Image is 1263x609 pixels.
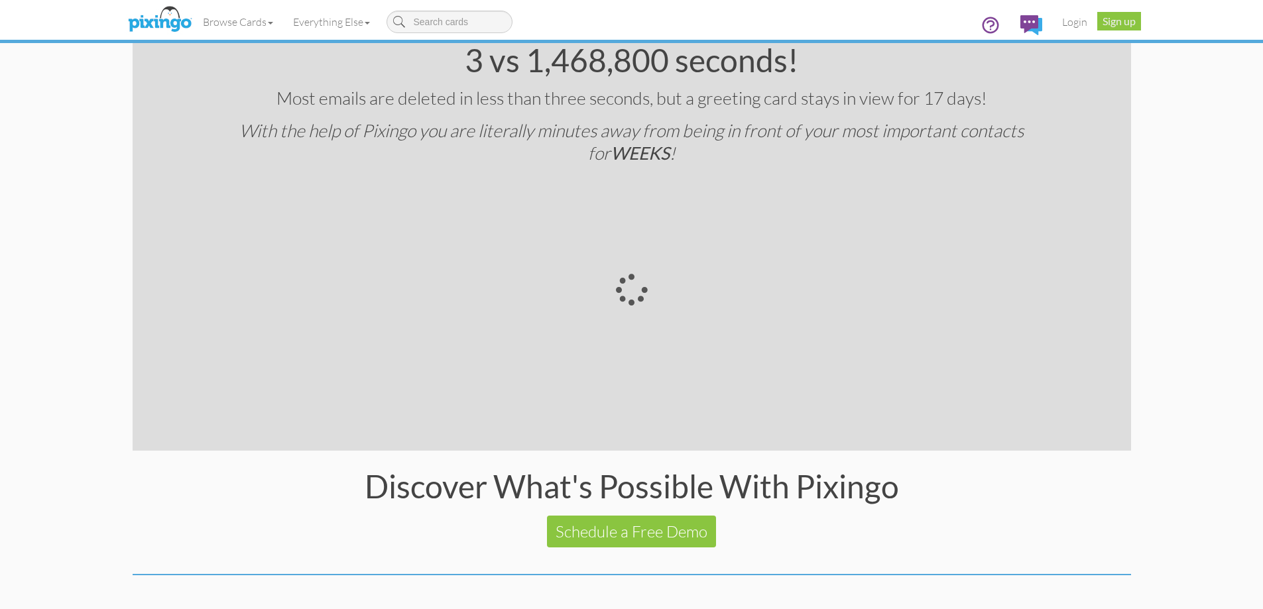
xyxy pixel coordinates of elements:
span: WEEKS [611,142,670,164]
img: pixingo logo [125,3,195,36]
a: Login [1052,5,1097,38]
a: Everything Else [283,5,380,38]
input: Search cards [387,11,512,33]
div: With the help of Pixingo you are literally minutes away from being in front of your most importan... [217,119,1046,164]
div: 3 vs 1,468,800 seconds! [217,44,1046,76]
div: Discover What's Possible With Pixingo [133,471,1131,502]
a: Schedule a Free Demo [547,516,716,547]
img: comments.svg [1020,15,1042,35]
a: Browse Cards [193,5,283,38]
div: Most emails are deleted in less than three seconds, but a greeting card stays in view for 17 days! [217,87,1046,109]
a: Sign up [1097,12,1141,30]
